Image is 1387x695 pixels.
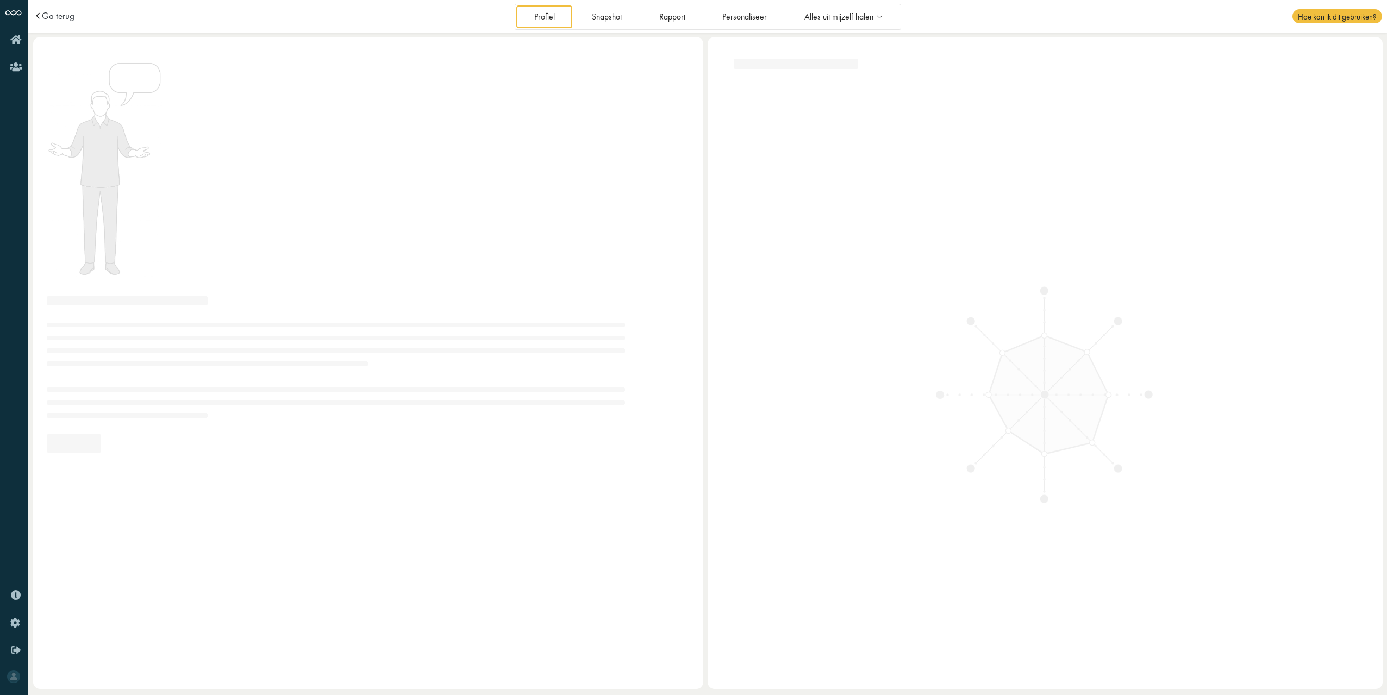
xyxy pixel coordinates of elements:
a: Personaliseer [705,5,785,28]
span: Hoe kan ik dit gebruiken? [1292,9,1382,23]
a: Alles uit mijzelf halen [786,5,899,28]
a: Profiel [516,5,572,28]
a: Ga terug [42,11,74,21]
span: Alles uit mijzelf halen [804,12,873,22]
img: humaniser.png [47,60,162,278]
a: Rapport [641,5,703,28]
a: Snapshot [574,5,640,28]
